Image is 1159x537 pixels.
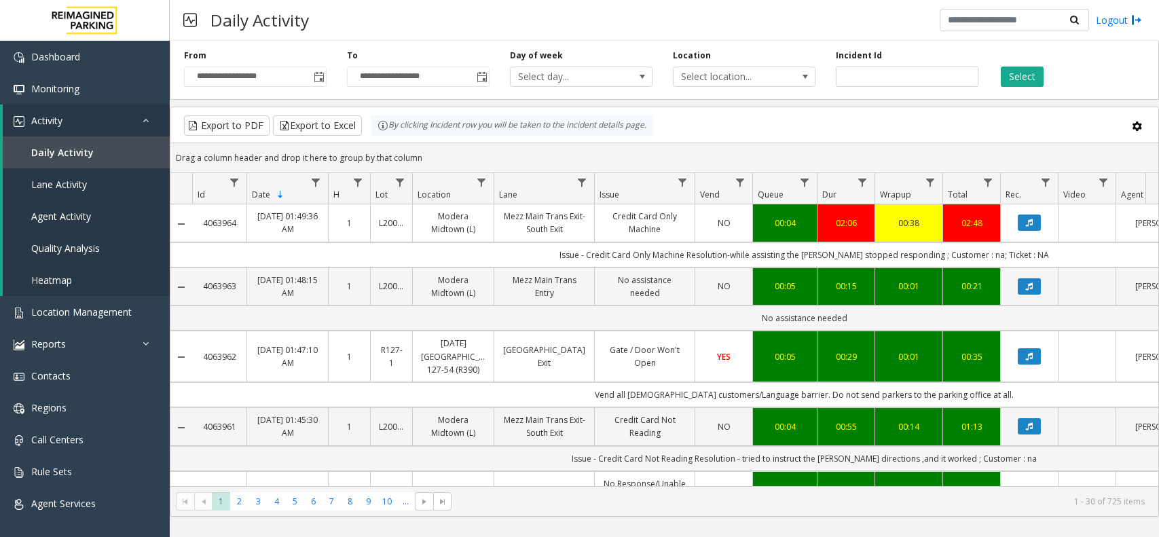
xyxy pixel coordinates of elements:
[761,350,809,363] a: 00:05
[951,217,992,229] a: 02:48
[347,50,358,62] label: To
[184,50,206,62] label: From
[460,496,1145,507] kendo-pager-info: 1 - 30 of 725 items
[502,274,586,299] a: Mezz Main Trans Entry
[198,189,205,200] span: Id
[379,344,404,369] a: R127-1
[1131,13,1142,27] img: logout
[822,189,836,200] span: Dur
[371,115,653,136] div: By clicking Incident row you will be taken to the incident details page.
[421,337,485,376] a: [DATE] [GEOGRAPHIC_DATA] 127-54 (R390)
[703,350,744,363] a: YES
[603,413,686,439] a: Credit Card Not Reading
[307,173,325,191] a: Date Filter Menu
[170,146,1158,170] div: Drag a column header and drop it here to group by that column
[255,210,320,236] a: [DATE] 01:49:36 AM
[731,173,750,191] a: Vend Filter Menu
[883,280,934,293] a: 00:01
[502,344,586,369] a: [GEOGRAPHIC_DATA] Exit
[421,413,485,439] a: Modera Midtown (L)
[359,492,378,511] span: Page 9
[31,210,91,223] span: Agent Activity
[323,492,341,511] span: Page 7
[31,178,87,191] span: Lane Activity
[502,483,586,509] a: Elevator Lobby Door L3
[979,173,997,191] a: Total Filter Menu
[673,50,711,62] label: Location
[14,371,24,382] img: 'icon'
[758,189,784,200] span: Queue
[437,496,448,507] span: Go to the last page
[826,350,866,363] div: 00:29
[600,189,619,200] span: Issue
[826,280,866,293] div: 00:15
[304,492,323,511] span: Page 6
[31,242,100,255] span: Quality Analysis
[718,421,731,432] span: NO
[883,217,934,229] div: 00:38
[951,350,992,363] a: 00:35
[421,274,485,299] a: Modera Midtown (L)
[883,350,934,363] div: 00:01
[230,492,249,511] span: Page 2
[255,413,320,439] a: [DATE] 01:45:30 AM
[31,305,132,318] span: Location Management
[418,189,451,200] span: Location
[14,467,24,478] img: 'icon'
[674,173,692,191] a: Issue Filter Menu
[252,189,270,200] span: Date
[761,420,809,433] a: 00:04
[796,173,814,191] a: Queue Filter Menu
[674,67,786,86] span: Select location...
[603,344,686,369] a: Gate / Door Won't Open
[718,217,731,229] span: NO
[1037,173,1055,191] a: Rec. Filter Menu
[378,492,397,511] span: Page 10
[3,232,170,264] a: Quality Analysis
[31,114,62,127] span: Activity
[853,173,872,191] a: Dur Filter Menu
[200,280,238,293] a: 4063963
[31,433,84,446] span: Call Centers
[337,350,362,363] a: 1
[341,492,359,511] span: Page 8
[311,67,326,86] span: Toggle popup
[14,308,24,318] img: 'icon'
[337,280,362,293] a: 1
[375,189,388,200] span: Lot
[419,496,430,507] span: Go to the next page
[826,217,866,229] a: 02:06
[337,217,362,229] a: 1
[761,280,809,293] a: 00:05
[14,84,24,95] img: 'icon'
[433,492,452,511] span: Go to the last page
[31,146,94,159] span: Daily Activity
[255,344,320,369] a: [DATE] 01:47:10 AM
[948,189,968,200] span: Total
[1006,189,1021,200] span: Rec.
[761,217,809,229] a: 00:04
[3,264,170,296] a: Heatmap
[170,219,192,229] a: Collapse Details
[183,3,197,37] img: pageIcon
[333,189,339,200] span: H
[212,492,230,511] span: Page 1
[273,115,362,136] button: Export to Excel
[170,173,1158,486] div: Data table
[502,210,586,236] a: Mezz Main Trans Exit- South Exit
[378,120,388,131] img: infoIcon.svg
[951,280,992,293] div: 00:21
[510,50,563,62] label: Day of week
[200,420,238,433] a: 4063961
[473,173,491,191] a: Location Filter Menu
[170,352,192,363] a: Collapse Details
[826,420,866,433] a: 00:55
[255,483,320,509] a: [DATE] 01:40:09 AM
